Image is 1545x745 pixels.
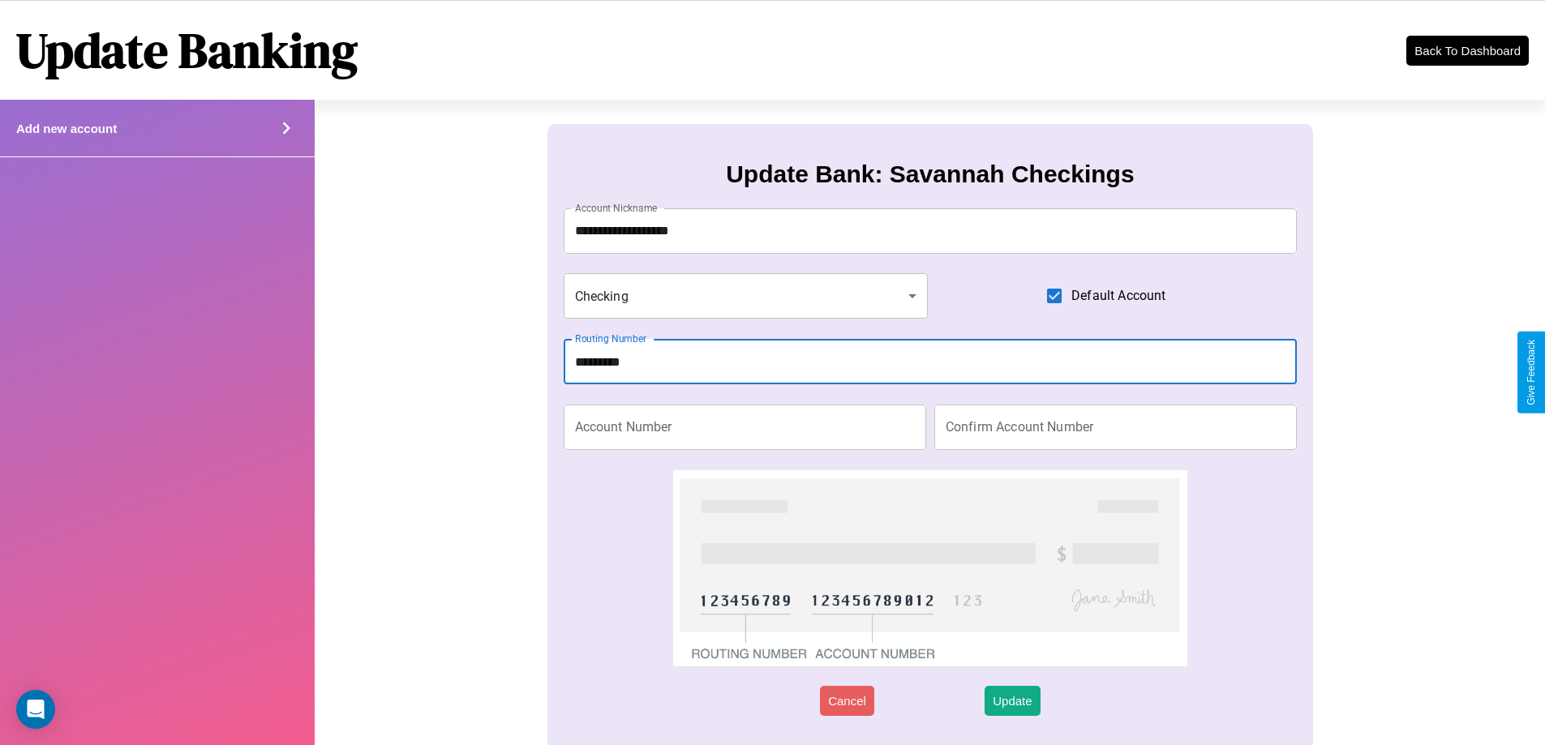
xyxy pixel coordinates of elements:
[16,122,117,135] h4: Add new account
[575,332,646,345] label: Routing Number
[1526,340,1537,405] div: Give Feedback
[673,470,1187,666] img: check
[564,273,929,319] div: Checking
[1071,286,1165,306] span: Default Account
[726,161,1134,188] h3: Update Bank: Savannah Checkings
[16,17,358,83] h1: Update Banking
[1406,36,1529,66] button: Back To Dashboard
[820,686,874,716] button: Cancel
[16,690,55,729] div: Open Intercom Messenger
[985,686,1040,716] button: Update
[575,201,658,215] label: Account Nickname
